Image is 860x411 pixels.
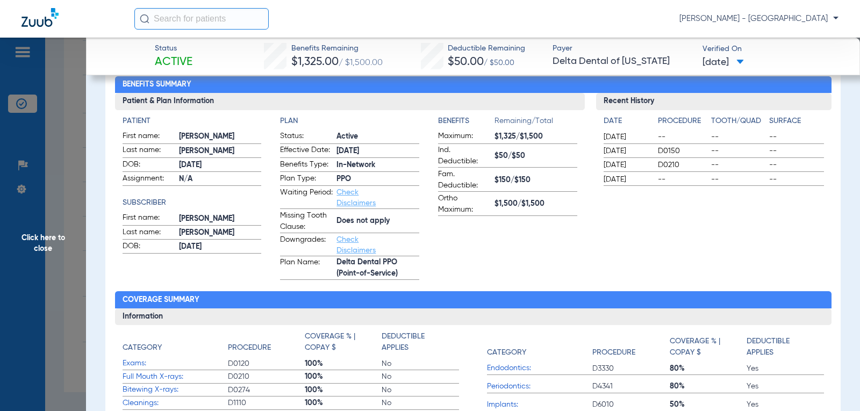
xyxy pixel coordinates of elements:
span: Maximum: [438,131,491,143]
h2: Benefits Summary [115,76,832,93]
h3: Recent History [596,93,831,110]
span: -- [658,174,707,185]
span: Verified On [703,44,843,55]
span: D0210 [228,371,305,382]
span: Deductible Remaining [448,43,525,54]
span: -- [711,160,765,170]
span: -- [769,160,823,170]
app-breakdown-title: Coverage % | Copay $ [305,331,382,357]
span: In-Network [336,160,419,171]
app-breakdown-title: Deductible Applies [382,331,458,357]
a: Check Disclaimers [336,189,376,207]
h3: Patient & Plan Information [115,93,585,110]
h4: Coverage % | Copay $ [670,336,741,358]
span: $50.00 [448,56,484,68]
h4: Procedure [658,116,707,127]
span: D0120 [228,358,305,369]
span: Benefits Type: [280,159,333,172]
span: Yes [747,363,823,374]
span: -- [658,132,707,142]
span: Payer [553,43,693,54]
span: / $1,500.00 [339,59,383,67]
span: Effective Date: [280,145,333,157]
span: [PERSON_NAME] [179,146,262,157]
span: / $50.00 [484,59,514,67]
h4: Tooth/Quad [711,116,765,127]
span: No [382,398,458,408]
span: [DATE] [179,241,262,253]
span: Active [336,131,419,142]
span: Active [155,55,192,70]
span: $150/$150 [494,175,577,186]
span: $50/$50 [494,150,577,162]
span: Assignment: [123,173,175,186]
span: D0210 [658,160,707,170]
span: -- [769,174,823,185]
app-breakdown-title: Category [487,331,592,362]
h3: Information [115,308,832,326]
span: Last name: [123,145,175,157]
span: Cleanings: [123,398,228,409]
span: No [382,358,458,369]
app-breakdown-title: Procedure [658,116,707,131]
h4: Subscriber [123,197,262,208]
span: Status [155,43,192,54]
h4: Benefits [438,116,494,127]
span: Benefits Remaining [291,43,383,54]
span: -- [769,146,823,156]
span: PPO [336,174,419,185]
span: Ortho Maximum: [438,193,491,215]
app-breakdown-title: Procedure [228,331,305,357]
span: First name: [123,131,175,143]
app-breakdown-title: Procedure [592,331,669,362]
span: -- [711,132,765,142]
span: D3330 [592,363,669,374]
input: Search for patients [134,8,269,30]
h4: Category [487,347,526,358]
span: D0274 [228,385,305,395]
span: [DATE] [604,146,649,156]
span: 100% [305,371,382,382]
span: $1,500/$1,500 [494,198,577,210]
span: Plan Type: [280,173,333,186]
img: Search Icon [140,14,149,24]
span: Waiting Period: [280,187,333,208]
span: -- [769,132,823,142]
span: No [382,371,458,382]
span: Ind. Deductible: [438,145,491,167]
span: $1,325.00 [291,56,339,68]
span: DOB: [123,159,175,172]
span: [DATE] [179,160,262,171]
span: 80% [670,381,747,392]
h4: Procedure [228,342,271,354]
h4: Coverage % | Copay $ [305,331,376,354]
span: [PERSON_NAME] [179,213,262,225]
span: [DATE] [703,56,744,69]
span: Plan Name: [280,257,333,279]
span: -- [711,174,765,185]
span: -- [711,146,765,156]
h4: Surface [769,116,823,127]
span: [DATE] [604,132,649,142]
app-breakdown-title: Coverage % | Copay $ [670,331,747,362]
span: D4341 [592,381,669,392]
span: Status: [280,131,333,143]
span: N/A [179,174,262,185]
app-breakdown-title: Tooth/Quad [711,116,765,131]
span: D1110 [228,398,305,408]
span: Exams: [123,358,228,369]
span: 50% [670,399,747,410]
span: Yes [747,381,823,392]
h4: Patient [123,116,262,127]
span: Periodontics: [487,381,592,392]
span: 80% [670,363,747,374]
span: Yes [747,399,823,410]
span: Does not apply [336,215,419,227]
a: Check Disclaimers [336,236,376,254]
span: DOB: [123,241,175,254]
span: Implants: [487,399,592,410]
app-breakdown-title: Plan [280,116,419,127]
app-breakdown-title: Benefits [438,116,494,131]
h4: Date [604,116,649,127]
